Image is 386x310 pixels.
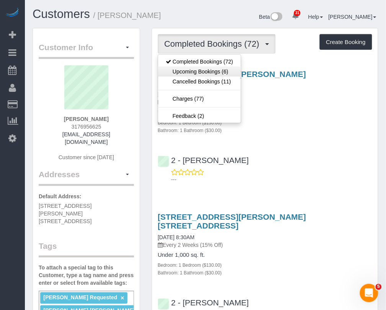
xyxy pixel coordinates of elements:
a: Cancelled Bookings (11) [158,77,241,86]
a: Completed Bookings (72) [158,57,241,67]
p: Every 2 Weeks (15% Off) [158,241,372,249]
label: Default Address: [39,193,82,200]
iframe: Intercom live chat [360,284,378,302]
a: 31 [288,8,303,24]
small: Bathroom: 1 Bathroom ($30.00) [158,128,222,133]
span: 3176956625 [72,124,101,130]
a: Charges (77) [158,94,241,104]
span: [PERSON_NAME] Requested [43,295,117,301]
img: New interface [270,12,283,22]
a: Beta [259,14,283,20]
a: × [121,295,124,302]
small: Bedroom: 1 Bedroom ($130.00) [158,120,222,126]
small: / [PERSON_NAME] [93,11,161,20]
label: To attach a special tag to this Customer, type a tag name and press enter or select from availabl... [39,264,134,287]
a: Customers [33,7,90,21]
p: --- [171,176,372,183]
a: [DATE] 8:30AM [158,234,195,240]
a: [PERSON_NAME] [329,14,376,20]
a: Feedback (2) [158,111,241,121]
a: 2 - [PERSON_NAME] [158,156,249,165]
a: [STREET_ADDRESS][PERSON_NAME] [STREET_ADDRESS] [158,212,306,230]
small: Bedroom: 1 Bedroom ($130.00) [158,263,222,268]
legend: Customer Info [39,42,134,59]
img: Automaid Logo [5,8,20,18]
a: 2 - [PERSON_NAME] [158,299,249,307]
span: 31 [294,10,301,16]
span: 5 [376,284,382,290]
span: [STREET_ADDRESS][PERSON_NAME] [STREET_ADDRESS] [39,203,92,224]
a: Upcoming Bookings (6) [158,67,241,77]
a: [EMAIL_ADDRESS][DOMAIN_NAME] [62,131,110,145]
button: Completed Bookings (72) [158,34,276,54]
strong: [PERSON_NAME] [64,116,109,122]
p: Every 2 Weeks (15% Off) [158,98,372,106]
h4: Under 1,000 sq. ft. [158,252,372,258]
a: Help [308,14,323,20]
small: Bathroom: 1 Bathroom ($30.00) [158,271,222,276]
h4: Under 1,000 sq. ft. [158,109,372,116]
span: Completed Bookings (72) [164,39,263,49]
legend: Tags [39,240,134,258]
button: Create Booking [320,34,372,50]
span: Customer since [DATE] [59,154,114,160]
